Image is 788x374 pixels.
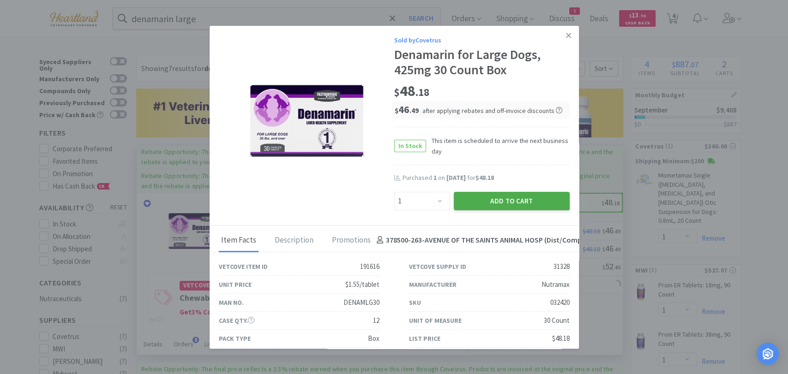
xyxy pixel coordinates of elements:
div: SKU [409,297,421,308]
div: 31328 [553,261,570,272]
div: Pack Type [219,333,251,344]
div: Denamarin for Large Dogs, 425mg 30 Count Box [394,47,570,78]
span: $ [394,86,400,99]
div: List Price [409,333,440,344]
img: b592be57f54f49769eec886477558ffb.png [247,63,367,183]
div: 191616 [360,261,379,272]
div: Open Intercom Messenger [757,343,779,365]
span: 1 [433,173,437,182]
div: 032420 [550,297,570,308]
div: Nutramax [541,279,570,290]
div: Box [368,333,379,344]
span: $ [395,106,398,115]
div: 30 Count [544,315,570,326]
div: DENAMLG30 [343,297,379,308]
div: $48.18 [552,333,570,344]
span: after applying rebates and off-invoice discounts [422,107,562,115]
div: $1.55/tablet [345,279,379,290]
div: 12 [373,315,379,326]
div: Manufacturer [409,279,457,290]
div: Purchased on for [403,173,570,183]
div: Promotions [330,229,373,252]
div: Sold by Covetrus [394,35,570,45]
h4: 378500-263 - AVENUE OF THE SAINTS ANIMAL HOSP (Dist/Comp) [373,234,584,246]
span: In Stock [395,140,426,152]
div: Vetcove Supply ID [409,261,466,272]
div: Unit Price [219,279,252,290]
div: Description [272,229,316,252]
div: Unit of Measure [409,315,462,326]
button: Add to Cart [454,192,570,210]
span: [DATE] [446,173,466,182]
div: Vetcove Item ID [219,261,268,272]
span: 48 [394,82,429,100]
div: Item Facts [219,229,259,252]
span: This item is scheduled to arrive the next business day [426,136,570,156]
span: . 18 [415,86,429,99]
span: $48.18 [475,173,494,182]
div: Case Qty. [219,315,254,326]
span: . 49 [409,106,419,115]
div: Man No. [219,297,244,308]
span: 46 [395,103,419,116]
